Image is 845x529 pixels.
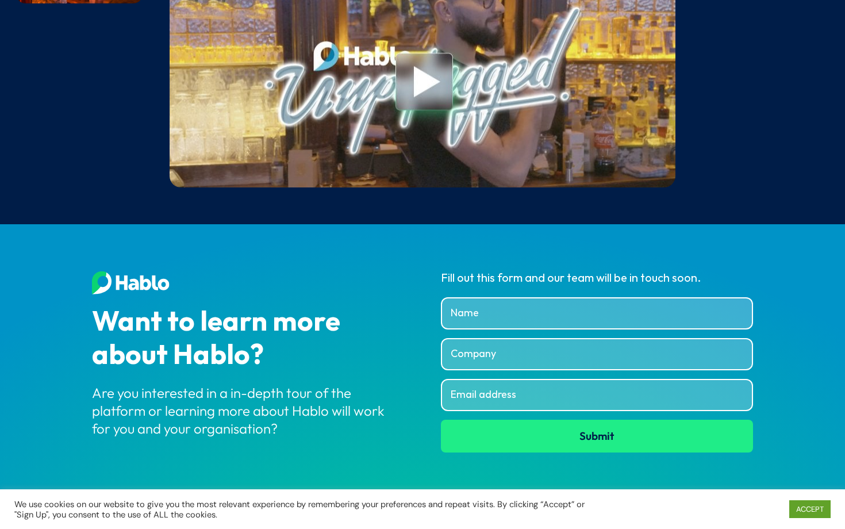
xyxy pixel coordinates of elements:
div: We use cookies on our website to give you the most relevant experience by remembering your prefer... [14,499,586,520]
button: Submit [441,420,753,452]
div: Want to learn more about Hablo? [92,306,404,372]
div: Are you interested in a in-depth tour of the platform or learning more about Hablo will work for ... [92,384,404,438]
input: Company [441,338,753,370]
input: Name [441,297,753,329]
input: Email address [441,379,753,411]
div: Fill out this form and our team will be in touch soon. [441,271,753,286]
a: ACCEPT [789,500,831,518]
img: Hablo Footer Logo White [92,271,170,294]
